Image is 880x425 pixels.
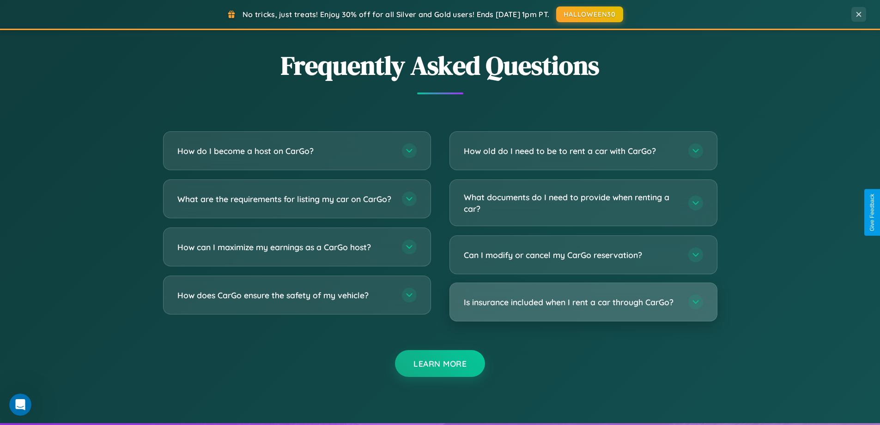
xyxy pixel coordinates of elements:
[177,145,393,157] h3: How do I become a host on CarGo?
[243,10,549,19] span: No tricks, just treats! Enjoy 30% off for all Silver and Gold users! Ends [DATE] 1pm PT.
[9,394,31,416] iframe: Intercom live chat
[464,145,679,157] h3: How old do I need to be to rent a car with CarGo?
[177,193,393,205] h3: What are the requirements for listing my car on CarGo?
[464,191,679,214] h3: What documents do I need to provide when renting a car?
[395,350,485,377] button: Learn More
[464,249,679,261] h3: Can I modify or cancel my CarGo reservation?
[464,296,679,308] h3: Is insurance included when I rent a car through CarGo?
[163,48,717,83] h2: Frequently Asked Questions
[177,241,393,253] h3: How can I maximize my earnings as a CarGo host?
[177,289,393,301] h3: How does CarGo ensure the safety of my vehicle?
[556,6,623,22] button: HALLOWEEN30
[869,194,875,231] div: Give Feedback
